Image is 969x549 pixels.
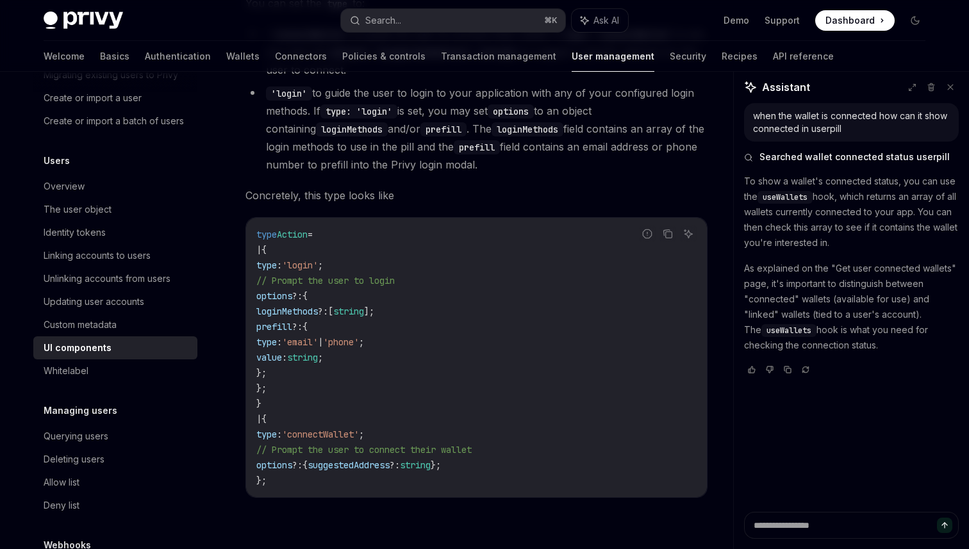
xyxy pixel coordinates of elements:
[44,90,142,106] div: Create or import a user
[266,86,312,101] code: 'login'
[639,225,656,242] button: Report incorrect code
[454,140,500,154] code: prefill
[256,459,292,471] span: options
[44,41,85,72] a: Welcome
[44,317,117,332] div: Custom metadata
[282,259,318,271] span: 'login'
[308,229,313,240] span: =
[488,104,534,119] code: options
[277,429,282,440] span: :
[44,452,104,467] div: Deleting users
[763,192,808,202] span: useWallets
[323,336,359,348] span: 'phone'
[390,459,400,471] span: ?:
[773,41,834,72] a: API reference
[441,41,556,72] a: Transaction management
[256,259,277,271] span: type
[145,41,211,72] a: Authentication
[44,294,144,309] div: Updating user accounts
[256,475,267,486] span: };
[815,10,895,31] a: Dashboard
[44,12,123,29] img: dark logo
[302,321,308,332] span: {
[256,413,261,425] span: |
[680,225,697,242] button: Ask AI
[256,321,292,332] span: prefill
[572,41,654,72] a: User management
[44,113,184,129] div: Create or import a batch of users
[44,340,112,356] div: UI components
[762,79,810,95] span: Assistant
[33,290,197,313] a: Updating user accounts
[277,336,282,348] span: :
[33,336,197,359] a: UI components
[670,41,706,72] a: Security
[759,151,950,163] span: Searched wallet connected status userpill
[400,459,431,471] span: string
[766,325,811,336] span: useWallets
[256,306,318,317] span: loginMethods
[318,306,328,317] span: ?:
[44,403,117,418] h5: Managing users
[753,110,950,135] div: when the wallet is connected how can it show connected in userpill
[256,290,292,302] span: options
[44,225,106,240] div: Identity tokens
[44,475,79,490] div: Allow list
[256,352,282,363] span: value
[292,321,302,332] span: ?:
[33,359,197,382] a: Whitelabel
[905,10,925,31] button: Toggle dark mode
[292,459,302,471] span: ?:
[365,13,401,28] div: Search...
[316,122,388,136] code: loginMethods
[744,151,959,163] button: Searched wallet connected status userpill
[33,267,197,290] a: Unlinking accounts from users
[333,306,364,317] span: string
[341,9,565,32] button: Search...⌘K
[256,429,277,440] span: type
[44,248,151,263] div: Linking accounts to users
[318,336,323,348] span: |
[364,306,374,317] span: ];
[544,15,558,26] span: ⌘ K
[328,306,333,317] span: [
[44,271,170,286] div: Unlinking accounts from users
[277,229,308,240] span: Action
[44,429,108,444] div: Querying users
[33,313,197,336] a: Custom metadata
[256,244,261,256] span: |
[724,14,749,27] a: Demo
[292,290,302,302] span: ?:
[33,110,197,133] a: Create or import a batch of users
[287,352,318,363] span: string
[226,41,260,72] a: Wallets
[44,363,88,379] div: Whitelabel
[33,86,197,110] a: Create or import a user
[44,153,70,168] h5: Users
[282,336,318,348] span: 'email'
[44,179,85,194] div: Overview
[744,261,959,353] p: As explained on the "Get user connected wallets" page, it's important to distinguish between "con...
[277,259,282,271] span: :
[825,14,875,27] span: Dashboard
[318,259,323,271] span: ;
[33,448,197,471] a: Deleting users
[420,122,467,136] code: prefill
[33,494,197,517] a: Deny list
[302,459,308,471] span: {
[744,174,959,250] p: To show a wallet's connected status, you can use the hook, which returns an array of all wallets ...
[572,9,628,32] button: Ask AI
[33,471,197,494] a: Allow list
[256,444,472,455] span: // Prompt the user to connect their wallet
[261,244,267,256] span: {
[256,398,261,409] span: }
[256,382,267,394] span: };
[275,41,327,72] a: Connectors
[308,459,390,471] span: suggestedAddress
[256,367,267,379] span: };
[342,41,426,72] a: Policies & controls
[722,41,758,72] a: Recipes
[765,14,800,27] a: Support
[44,202,112,217] div: The user object
[100,41,129,72] a: Basics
